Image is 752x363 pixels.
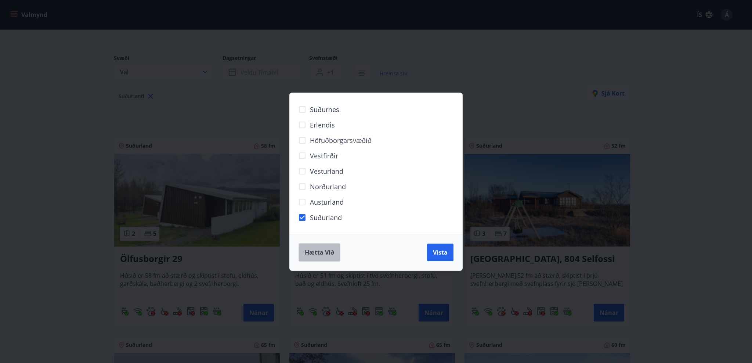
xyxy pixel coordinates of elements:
[310,213,342,222] span: Suðurland
[427,244,453,261] button: Vista
[305,248,334,256] span: Hætta við
[310,166,343,176] span: Vesturland
[310,120,335,130] span: Erlendis
[310,151,338,161] span: Vestfirðir
[310,105,339,114] span: Suðurnes
[433,248,448,256] span: Vista
[310,182,346,191] span: Norðurland
[310,136,372,145] span: Höfuðborgarsvæðið
[299,243,340,262] button: Hætta við
[310,197,344,207] span: Austurland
